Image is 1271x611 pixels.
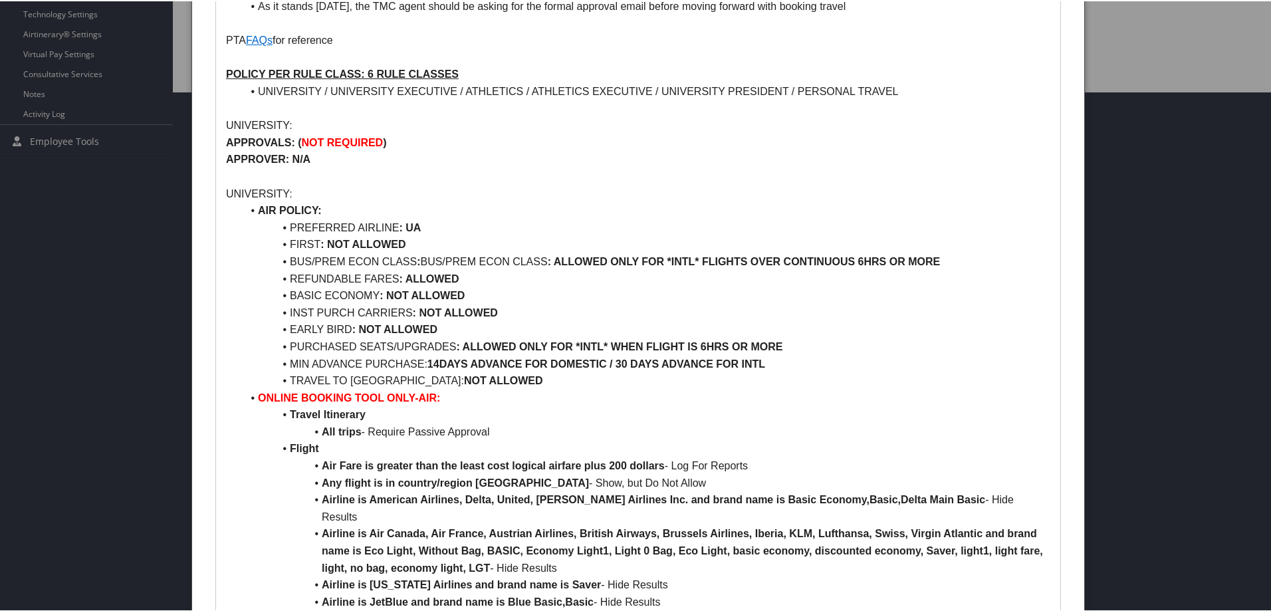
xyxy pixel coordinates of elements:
li: REFUNDABLE FARES [242,269,1050,287]
a: FAQs [246,33,273,45]
li: FIRST [242,235,1050,252]
strong: : UA [399,221,421,232]
strong: : NOT ALLOWED [352,322,437,334]
u: POLICY PER RULE CLASS: 6 RULE CLASSES [226,67,459,78]
strong: : [399,272,402,283]
strong: NOT REQUIRED [302,136,384,147]
li: UNIVERSITY / UNIVERSITY EXECUTIVE / ATHLETICS / ATHLETICS EXECUTIVE / UNIVERSITY PRESIDENT / PERS... [242,82,1050,99]
strong: : NOT ALLOWED [320,237,405,249]
strong: All trips [322,425,362,436]
strong: 14DAYS ADVANCE FOR DOMESTIC / 30 DAYS ADVANCE FOR INTL [427,357,765,368]
strong: : NOT ALLOWED [413,306,498,317]
strong: : ALLOWED ONLY FOR *INTL* FLIGHTS OVER CONTINUOUS 6HRS OR MORE [548,255,941,266]
li: INST PURCH CARRIERS [242,303,1050,320]
li: TRAVEL TO [GEOGRAPHIC_DATA]: [242,371,1050,388]
strong: Any flight is in country/region [GEOGRAPHIC_DATA] [322,476,589,487]
strong: Travel Itinerary [290,408,366,419]
li: - Log For Reports [242,456,1050,473]
strong: Airline is [US_STATE] Airlines and brand name is Saver [322,578,601,589]
strong: : [417,255,420,266]
strong: ( [298,136,301,147]
li: - Require Passive Approval [242,422,1050,439]
p: UNIVERSITY: [226,184,1050,201]
strong: Air Fare is greater than the least cost logical airfare plus 200 dollars [322,459,665,470]
li: PURCHASED SEATS/UPGRADES [242,337,1050,354]
strong: ) [383,136,386,147]
li: PREFERRED AIRLINE [242,218,1050,235]
strong: Airline is JetBlue and brand name is Blue Basic,Basic [322,595,594,606]
li: EARLY BIRD [242,320,1050,337]
strong: : NOT ALLOWED [380,289,465,300]
p: PTA for reference [226,31,1050,48]
strong: : ALLOWED ONLY FOR *INTL* WHEN FLIGHT IS 6HRS OR MORE [456,340,782,351]
strong: ALLOWED [405,272,459,283]
strong: APPROVALS: [226,136,295,147]
li: - Hide Results [242,524,1050,575]
strong: Airline is American Airlines, Delta, United, [PERSON_NAME] Airlines Inc. and brand name is Basic ... [322,493,985,504]
li: BUS/PREM ECON CLASS BUS/PREM ECON CLASS [242,252,1050,269]
strong: AIR POLICY: [258,203,322,215]
li: BASIC ECONOMY [242,286,1050,303]
strong: APPROVER: N/A [226,152,310,164]
strong: Airline is Air Canada, Air France, Austrian Airlines, British Airways, Brussels Airlines, Iberia,... [322,527,1046,572]
li: - Hide Results [242,592,1050,610]
li: - Hide Results [242,575,1050,592]
strong: Flight [290,441,319,453]
strong: NOT ALLOWED [464,374,543,385]
strong: ONLINE BOOKING TOOL ONLY-AIR: [258,391,440,402]
li: MIN ADVANCE PURCHASE: [242,354,1050,372]
li: - Show, but Do Not Allow [242,473,1050,491]
li: - Hide Results [242,490,1050,524]
p: UNIVERSITY: [226,116,1050,133]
